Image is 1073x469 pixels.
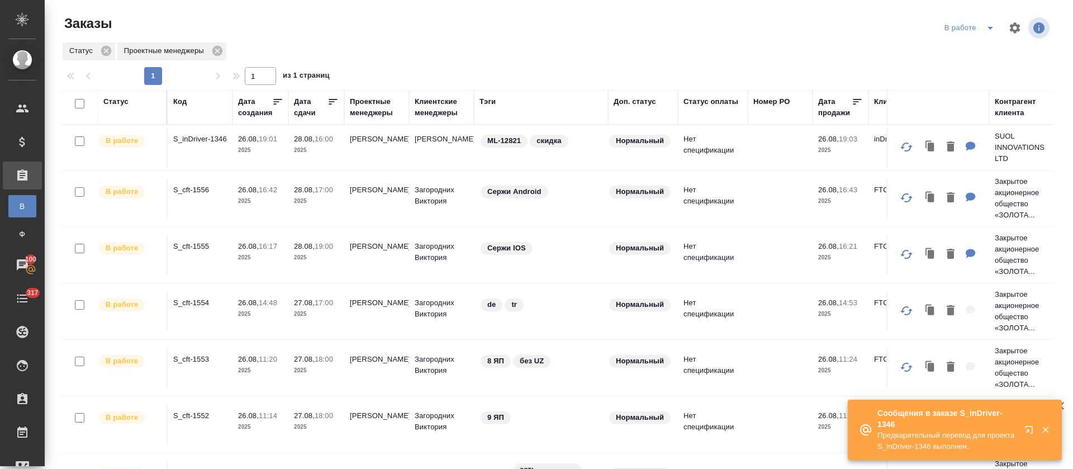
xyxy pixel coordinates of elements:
[520,356,544,367] p: без UZ
[1018,419,1044,446] button: Открыть в новой вкладке
[315,186,333,194] p: 17:00
[106,299,138,310] p: В работе
[98,410,161,425] div: Выставляет ПМ после принятия заказа от КМа
[238,421,283,433] p: 2025
[487,186,542,197] p: Сержи Android
[173,410,227,421] p: S_cft-1552
[839,135,857,143] p: 19:03
[818,365,863,376] p: 2025
[608,410,672,425] div: Статус по умолчанию для стандартных заказов
[3,251,42,279] a: 100
[3,285,42,312] a: 317
[315,242,333,250] p: 19:00
[839,186,857,194] p: 16:43
[98,184,161,200] div: Выставляет ПМ после принятия заказа от КМа
[941,300,960,323] button: Удалить
[294,186,315,194] p: 28.08,
[8,195,36,217] a: В
[608,184,672,200] div: Статус по умолчанию для стандартных заказов
[344,292,409,331] td: [PERSON_NAME]
[839,242,857,250] p: 16:21
[995,176,1048,221] p: Закрытое акционерное общество «ЗОЛОТА...
[678,235,748,274] td: Нет спецификации
[616,299,664,310] p: Нормальный
[479,184,602,200] div: Сержи Android
[106,243,138,254] p: В работе
[294,421,339,433] p: 2025
[344,348,409,387] td: [PERSON_NAME]
[678,405,748,444] td: Нет спецификации
[941,243,960,266] button: Удалить
[409,292,474,331] td: Загородних Виктория
[283,69,330,85] span: из 1 страниц
[818,96,852,119] div: Дата продажи
[874,354,928,365] p: FTC
[920,187,941,210] button: Клонировать
[818,299,839,307] p: 26.08,
[415,96,468,119] div: Клиентские менеджеры
[173,354,227,365] p: S_cft-1553
[238,145,283,156] p: 2025
[995,96,1048,119] div: Контрагент клиента
[678,179,748,218] td: Нет спецификации
[344,405,409,444] td: [PERSON_NAME]
[259,186,277,194] p: 16:42
[920,243,941,266] button: Клонировать
[479,96,496,107] div: Тэги
[259,135,277,143] p: 19:01
[98,297,161,312] div: Выставляет ПМ после принятия заказа от КМа
[874,184,928,196] p: FTC
[616,412,664,423] p: Нормальный
[238,411,259,420] p: 26.08,
[536,135,561,146] p: скидка
[106,186,138,197] p: В работе
[344,179,409,218] td: [PERSON_NAME]
[259,299,277,307] p: 14:48
[874,134,928,145] p: inDriver
[124,45,208,56] p: Проектные менеджеры
[608,241,672,256] div: Статус по умолчанию для стандартных заказов
[818,196,863,207] p: 2025
[941,136,960,159] button: Удалить
[294,242,315,250] p: 28.08,
[877,408,1017,430] p: Сообщения в заказе S_inDriver-1346
[818,242,839,250] p: 26.08,
[818,145,863,156] p: 2025
[479,134,602,149] div: ML-12821, скидка
[942,19,1001,37] div: split button
[344,235,409,274] td: [PERSON_NAME]
[1034,425,1057,435] button: Закрыть
[683,96,738,107] div: Статус оплаты
[14,201,31,212] span: В
[893,297,920,324] button: Обновить
[839,411,857,420] p: 11:19
[14,229,31,240] span: Ф
[487,412,504,423] p: 9 ЯП
[818,421,863,433] p: 2025
[818,186,839,194] p: 26.08,
[608,297,672,312] div: Статус по умолчанию для стандартных заказов
[487,243,526,254] p: Сержи IOS
[874,96,900,107] div: Клиент
[960,136,981,159] button: Для КМ: https://indriver.atlassian.net/browse/ML-12821
[818,252,863,263] p: 2025
[995,289,1048,334] p: Закрытое акционерное общество «ЗОЛОТА...
[106,412,138,423] p: В работе
[173,241,227,252] p: S_cft-1555
[106,135,138,146] p: В работе
[920,300,941,323] button: Клонировать
[893,354,920,381] button: Обновить
[173,134,227,145] p: S_inDriver-1346
[98,241,161,256] div: Выставляет ПМ после принятия заказа от КМа
[678,128,748,167] td: Нет спецификации
[315,411,333,420] p: 18:00
[608,354,672,369] div: Статус по умолчанию для стандартных заказов
[941,187,960,210] button: Удалить
[238,135,259,143] p: 26.08,
[294,411,315,420] p: 27.08,
[98,354,161,369] div: Выставляет ПМ после принятия заказа от КМа
[18,254,44,265] span: 100
[294,299,315,307] p: 27.08,
[874,297,928,309] p: FTC
[103,96,129,107] div: Статус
